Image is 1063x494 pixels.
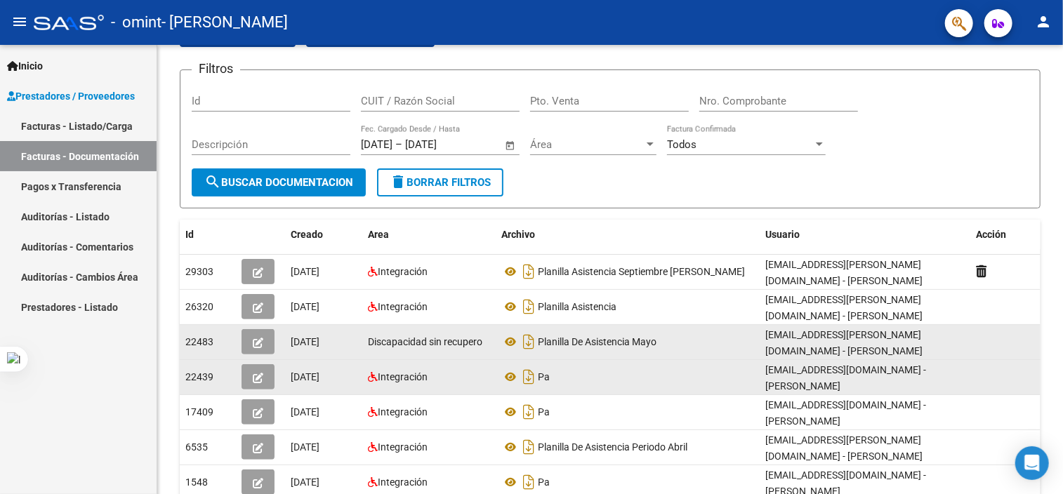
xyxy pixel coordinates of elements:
[368,336,482,347] span: Discapacidad sin recupero
[538,441,687,453] span: Planilla De Asistencia Periodo Abril
[520,471,538,493] i: Descargar documento
[291,441,319,453] span: [DATE]
[765,399,926,427] span: [EMAIL_ADDRESS][DOMAIN_NAME] - [PERSON_NAME]
[530,138,644,151] span: Área
[291,229,323,240] span: Creado
[180,220,236,250] datatable-header-cell: Id
[362,220,496,250] datatable-header-cell: Area
[520,331,538,353] i: Descargar documento
[368,229,389,240] span: Area
[1035,13,1052,30] mat-icon: person
[378,266,428,277] span: Integración
[765,364,926,392] span: [EMAIL_ADDRESS][DOMAIN_NAME] - [PERSON_NAME]
[765,229,800,240] span: Usuario
[520,366,538,388] i: Descargar documento
[970,220,1041,250] datatable-header-cell: Acción
[1015,446,1049,480] div: Open Intercom Messenger
[204,176,353,189] span: Buscar Documentacion
[520,401,538,423] i: Descargar documento
[7,58,43,74] span: Inicio
[291,336,319,347] span: [DATE]
[185,336,213,347] span: 22483
[291,371,319,382] span: [DATE]
[765,294,923,321] span: [EMAIL_ADDRESS][PERSON_NAME][DOMAIN_NAME] - [PERSON_NAME]
[192,59,240,79] h3: Filtros
[185,406,213,418] span: 17409
[538,266,745,277] span: Planilla Asistencia Septiembre [PERSON_NAME]
[291,406,319,418] span: [DATE]
[378,371,428,382] span: Integración
[185,476,208,488] span: 1548
[161,7,288,38] span: - [PERSON_NAME]
[377,168,503,196] button: Borrar Filtros
[291,266,319,277] span: [DATE]
[520,436,538,458] i: Descargar documento
[496,220,760,250] datatable-header-cell: Archivo
[185,441,208,453] span: 6535
[185,229,194,240] span: Id
[192,168,366,196] button: Buscar Documentacion
[765,434,923,462] span: [EMAIL_ADDRESS][PERSON_NAME][DOMAIN_NAME] - [PERSON_NAME]
[538,371,550,382] span: Pa
[395,138,402,151] span: –
[361,138,392,151] input: Fecha inicio
[501,229,535,240] span: Archivo
[185,371,213,382] span: 22439
[538,476,550,488] span: Pa
[378,301,428,312] span: Integración
[185,266,213,277] span: 29303
[538,406,550,418] span: Pa
[111,7,161,38] span: - omint
[520,295,538,318] i: Descargar documento
[405,138,473,151] input: Fecha fin
[378,406,428,418] span: Integración
[503,138,519,154] button: Open calendar
[538,301,616,312] span: Planilla Asistencia
[185,301,213,312] span: 26320
[285,220,362,250] datatable-header-cell: Creado
[7,88,135,104] span: Prestadores / Proveedores
[378,441,428,453] span: Integración
[538,336,656,347] span: Planilla De Asistencia Mayo
[976,229,1006,240] span: Acción
[520,260,538,283] i: Descargar documento
[765,259,923,286] span: [EMAIL_ADDRESS][PERSON_NAME][DOMAIN_NAME] - [PERSON_NAME]
[204,173,221,190] mat-icon: search
[667,138,696,151] span: Todos
[11,13,28,30] mat-icon: menu
[390,173,407,190] mat-icon: delete
[760,220,970,250] datatable-header-cell: Usuario
[378,476,428,488] span: Integración
[291,301,319,312] span: [DATE]
[291,476,319,488] span: [DATE]
[390,176,491,189] span: Borrar Filtros
[765,329,923,356] span: [EMAIL_ADDRESS][PERSON_NAME][DOMAIN_NAME] - [PERSON_NAME]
